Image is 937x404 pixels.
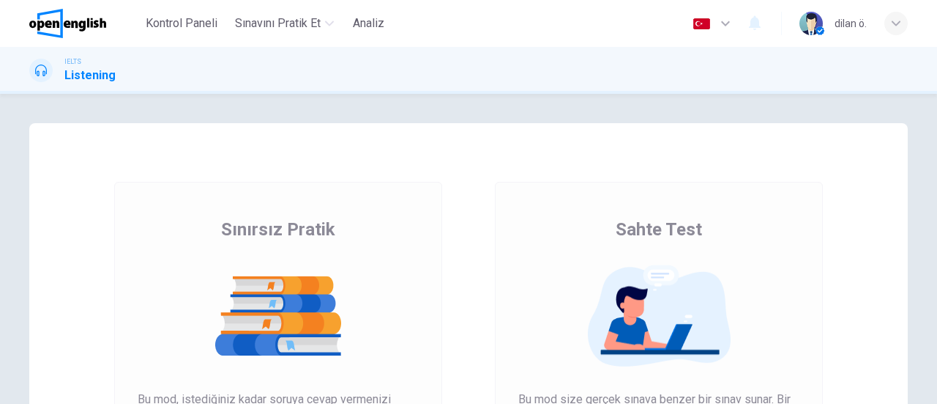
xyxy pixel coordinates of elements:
[64,56,81,67] span: IELTS
[346,10,392,37] button: Analiz
[221,218,335,241] span: Sınırsız Pratik
[64,67,116,84] h1: Listening
[616,218,702,241] span: Sahte Test
[353,15,384,32] span: Analiz
[835,15,867,32] div: dilan ö.
[799,12,823,35] img: Profile picture
[29,9,140,38] a: OpenEnglish logo
[146,15,217,32] span: Kontrol Paneli
[235,15,321,32] span: Sınavını Pratik Et
[29,9,106,38] img: OpenEnglish logo
[229,10,340,37] button: Sınavını Pratik Et
[693,18,711,29] img: tr
[140,10,223,37] button: Kontrol Paneli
